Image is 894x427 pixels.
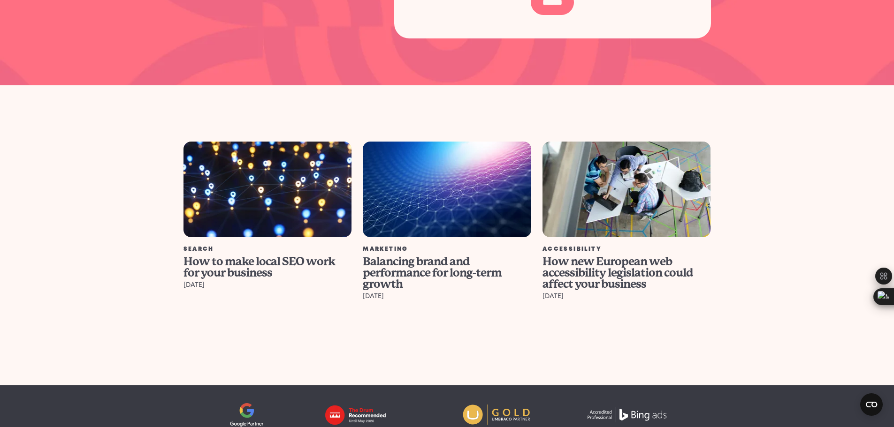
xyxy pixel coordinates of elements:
[183,280,352,290] div: [DATE]
[543,292,711,301] div: [DATE]
[543,255,693,291] span: How new European web accessibility legislation could affect your business
[537,142,717,301] a: How new European web accessibility legislation could affect your business Accessibility How new E...
[363,292,531,301] div: [DATE]
[363,142,531,237] img: Balancing brand and performance for long-term growth
[363,247,531,252] div: Marketing
[543,142,711,237] img: How new European web accessibility legislation could affect your business
[183,247,352,252] div: Search
[323,403,405,427] img: logo
[357,142,537,301] a: Balancing brand and performance for long-term growth Marketing Balancing brand and performance fo...
[183,255,335,279] span: How to make local SEO work for your business
[363,255,502,291] span: Balancing brand and performance for long-term growth
[543,247,711,252] div: Accessibility
[183,142,352,237] img: How to make local SEO work for your business
[178,142,358,301] a: How to make local SEO work for your business Search How to make local SEO work for your business ...
[860,393,883,416] button: Open CMP widget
